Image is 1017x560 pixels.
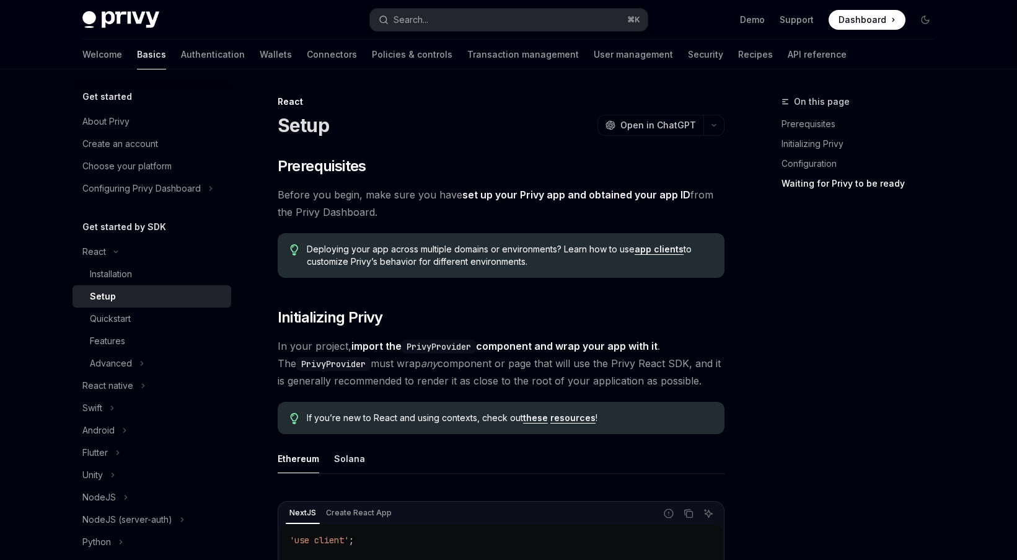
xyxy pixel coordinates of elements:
[781,154,945,174] a: Configuration
[597,115,703,136] button: Open in ChatGPT
[82,114,130,129] div: About Privy
[307,243,711,268] span: Deploying your app across multiple domains or environments? Learn how to use to customize Privy’s...
[73,110,231,133] a: About Privy
[523,412,548,424] a: these
[550,412,596,424] a: resources
[740,14,765,26] a: Demo
[82,89,132,104] h5: Get started
[370,9,648,31] button: Open search
[82,468,103,482] div: Unity
[915,10,935,30] button: Toggle dark mode
[307,40,357,69] a: Connectors
[278,337,724,389] span: In your project, . The must wrap component or page that will use the Privy React SDK, and it is g...
[680,505,697,522] button: Copy the contents from the code block
[781,114,945,134] a: Prerequisites
[73,419,231,442] button: Toggle Android section
[781,134,945,154] a: Initializing Privy
[594,40,673,69] a: User management
[278,156,366,176] span: Prerequisites
[290,413,299,424] svg: Tip
[73,330,231,352] a: Features
[73,177,231,200] button: Toggle Configuring Privy Dashboard section
[73,397,231,419] button: Toggle Swift section
[780,14,814,26] a: Support
[620,119,696,131] span: Open in ChatGPT
[73,375,231,397] button: Toggle React native section
[82,512,172,527] div: NodeJS (server-auth)
[290,244,299,256] svg: Tip
[738,40,773,69] a: Recipes
[73,133,231,155] a: Create an account
[372,40,452,69] a: Policies & controls
[839,14,886,26] span: Dashboard
[278,308,383,327] span: Initializing Privy
[137,40,166,69] a: Basics
[82,11,159,29] img: dark logo
[82,40,122,69] a: Welcome
[661,505,677,522] button: Report incorrect code
[82,378,133,393] div: React native
[278,96,724,108] div: React
[260,40,292,69] a: Wallets
[90,334,125,349] div: Features
[82,220,166,234] h5: Get started by SDK
[73,155,231,177] a: Choose your platform
[82,244,106,259] div: React
[181,40,245,69] a: Authentication
[82,136,158,151] div: Create an account
[82,535,111,549] div: Python
[73,285,231,308] a: Setup
[467,40,579,69] a: Transaction management
[307,412,711,424] span: If you’re new to React and using contexts, check out !
[278,114,329,136] h1: Setup
[700,505,716,522] button: Ask AI
[421,357,438,370] em: any
[82,423,115,438] div: Android
[90,311,131,326] div: Quickstart
[788,40,847,69] a: API reference
[781,174,945,193] a: Waiting for Privy to be ready
[73,531,231,553] button: Toggle Python section
[82,401,102,416] div: Swift
[829,10,905,30] a: Dashboard
[351,340,658,352] strong: import the component and wrap your app with it
[627,15,640,25] span: ⌘ K
[322,505,395,520] div: Create React App
[278,186,724,221] span: Before you begin, make sure you have from the Privy Dashboard.
[688,40,723,69] a: Security
[73,241,231,263] button: Toggle React section
[73,442,231,464] button: Toggle Flutter section
[73,509,231,531] button: Toggle NodeJS (server-auth) section
[90,267,132,282] div: Installation
[296,357,371,371] code: PrivyProvider
[278,444,319,473] button: Ethereum
[73,352,231,375] button: Toggle Advanced section
[286,505,320,520] div: NextJS
[82,490,116,505] div: NodeJS
[73,486,231,509] button: Toggle NodeJS section
[462,189,690,202] a: set up your Privy app and obtained your app ID
[90,289,116,304] div: Setup
[82,159,172,174] div: Choose your platform
[73,464,231,486] button: Toggle Unity section
[82,445,108,460] div: Flutter
[82,181,201,196] div: Configuring Privy Dashboard
[402,340,476,353] code: PrivyProvider
[73,308,231,330] a: Quickstart
[334,444,365,473] button: Solana
[73,263,231,285] a: Installation
[635,244,684,255] a: app clients
[394,12,428,27] div: Search...
[794,94,850,109] span: On this page
[90,356,132,371] div: Advanced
